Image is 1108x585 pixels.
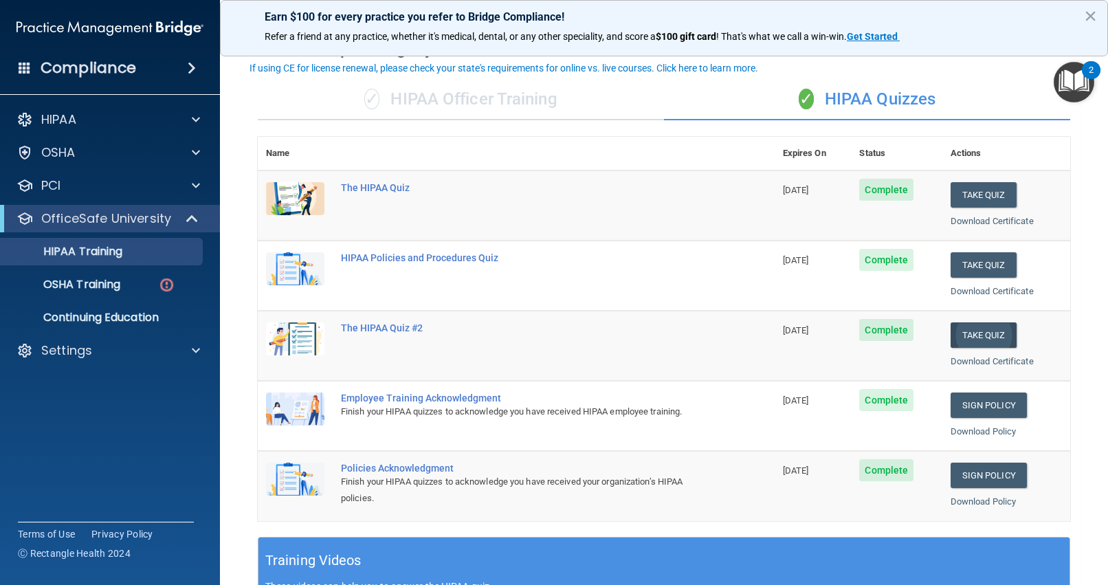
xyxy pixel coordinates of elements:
th: Status [851,137,942,170]
button: Close [1084,5,1097,27]
div: The HIPAA Quiz #2 [341,322,706,333]
a: Download Policy [951,496,1017,507]
a: OfficeSafe University [16,210,199,227]
p: Continuing Education [9,311,197,324]
strong: $100 gift card [656,31,716,42]
div: If using CE for license renewal, please check your state's requirements for online vs. live cours... [250,63,758,73]
button: Take Quiz [951,252,1017,278]
th: Name [258,137,333,170]
span: [DATE] [783,185,809,195]
div: 2 [1089,70,1094,88]
span: Refer a friend at any practice, whether it's medical, dental, or any other speciality, and score a [265,31,656,42]
th: Expires On [775,137,852,170]
img: PMB logo [16,14,203,42]
span: [DATE] [783,465,809,476]
p: OfficeSafe University [41,210,171,227]
button: Open Resource Center, 2 new notifications [1054,62,1094,102]
a: Sign Policy [951,393,1027,418]
a: HIPAA [16,111,200,128]
button: Take Quiz [951,182,1017,208]
button: Take Quiz [951,322,1017,348]
div: HIPAA Officer Training [258,79,664,120]
span: Complete [859,389,913,411]
p: OSHA Training [9,278,120,291]
h5: Training Videos [265,549,362,573]
div: HIPAA Quizzes [664,79,1070,120]
h4: Compliance [41,58,136,78]
div: Employee Training Acknowledgment [341,393,706,404]
a: Download Certificate [951,286,1034,296]
p: OSHA [41,144,76,161]
div: Finish your HIPAA quizzes to acknowledge you have received HIPAA employee training. [341,404,706,420]
a: Settings [16,342,200,359]
a: Download Certificate [951,216,1034,226]
span: Complete [859,319,913,341]
a: Download Certificate [951,356,1034,366]
span: Complete [859,179,913,201]
div: HIPAA Policies and Procedures Quiz [341,252,706,263]
a: PCI [16,177,200,194]
span: ! That's what we call a win-win. [716,31,847,42]
a: Sign Policy [951,463,1027,488]
span: Complete [859,249,913,271]
a: OSHA [16,144,200,161]
p: Earn $100 for every practice you refer to Bridge Compliance! [265,10,1063,23]
p: HIPAA [41,111,76,128]
span: [DATE] [783,395,809,406]
a: Get Started [847,31,900,42]
th: Actions [942,137,1070,170]
span: [DATE] [783,255,809,265]
button: If using CE for license renewal, please check your state's requirements for online vs. live cours... [247,61,760,75]
span: ✓ [364,89,379,109]
div: Policies Acknowledgment [341,463,706,474]
div: Finish your HIPAA quizzes to acknowledge you have received your organization’s HIPAA policies. [341,474,706,507]
p: HIPAA Training [9,245,122,258]
a: Download Policy [951,426,1017,437]
span: ✓ [799,89,814,109]
span: Complete [859,459,913,481]
div: The HIPAA Quiz [341,182,706,193]
p: Settings [41,342,92,359]
a: Terms of Use [18,527,75,541]
span: Ⓒ Rectangle Health 2024 [18,547,131,560]
p: PCI [41,177,60,194]
strong: Get Started [847,31,898,42]
img: danger-circle.6113f641.png [158,276,175,294]
a: Privacy Policy [91,527,153,541]
span: [DATE] [783,325,809,335]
